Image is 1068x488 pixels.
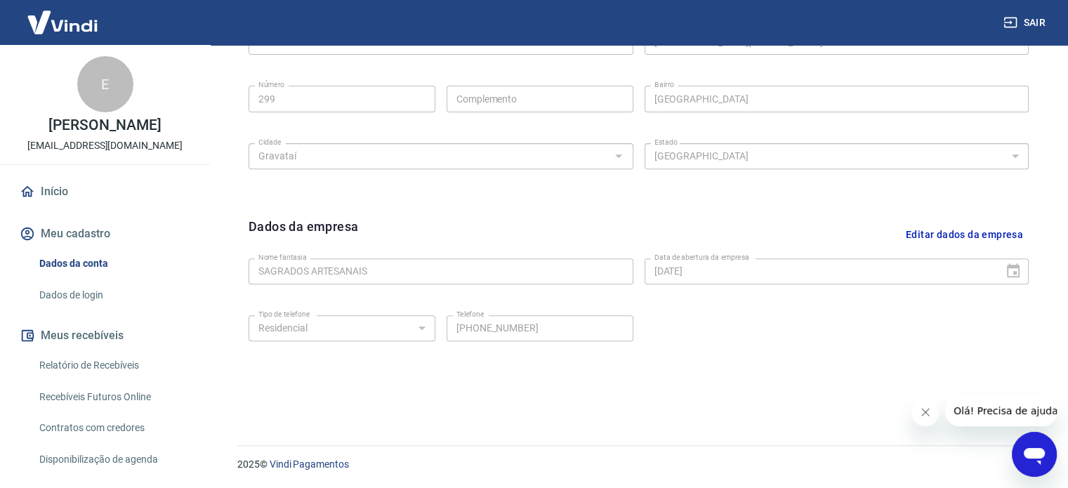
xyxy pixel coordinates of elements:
[8,10,118,21] span: Olá! Precisa de ajuda?
[237,457,1034,472] p: 2025 ©
[1012,432,1057,477] iframe: Botão para abrir a janela de mensagens
[1001,10,1051,36] button: Sair
[945,395,1057,426] iframe: Mensagem da empresa
[900,217,1029,253] button: Editar dados da empresa
[34,383,193,411] a: Recebíveis Futuros Online
[253,147,606,165] input: Digite aqui algumas palavras para buscar a cidade
[34,414,193,442] a: Contratos com credores
[27,138,183,153] p: [EMAIL_ADDRESS][DOMAIN_NAME]
[258,252,307,263] label: Nome fantasia
[645,258,994,284] input: DD/MM/YYYY
[654,252,749,263] label: Data de abertura da empresa
[911,398,940,426] iframe: Fechar mensagem
[34,351,193,380] a: Relatório de Recebíveis
[17,176,193,207] a: Início
[654,79,674,90] label: Bairro
[456,309,484,319] label: Telefone
[258,137,281,147] label: Cidade
[17,218,193,249] button: Meu cadastro
[34,281,193,310] a: Dados de login
[258,79,284,90] label: Número
[17,1,108,44] img: Vindi
[17,320,193,351] button: Meus recebíveis
[34,249,193,278] a: Dados da conta
[249,217,358,253] h6: Dados da empresa
[77,56,133,112] div: E
[654,137,678,147] label: Estado
[258,309,310,319] label: Tipo de telefone
[48,118,161,133] p: [PERSON_NAME]
[34,445,193,474] a: Disponibilização de agenda
[270,459,349,470] a: Vindi Pagamentos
